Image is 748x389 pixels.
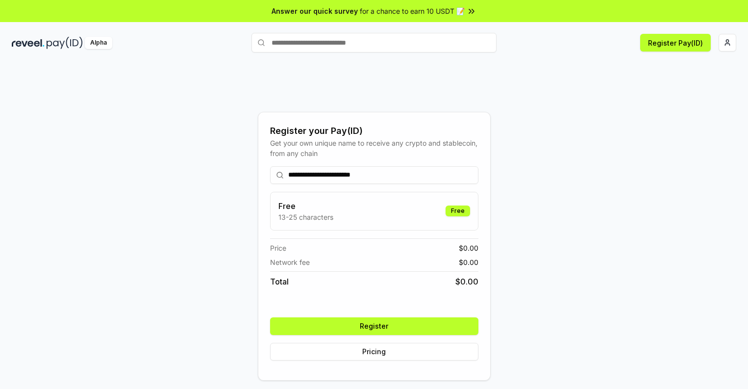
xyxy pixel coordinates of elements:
[270,257,310,267] span: Network fee
[272,6,358,16] span: Answer our quick survey
[270,124,478,138] div: Register your Pay(ID)
[640,34,711,52] button: Register Pay(ID)
[459,243,478,253] span: $ 0.00
[270,243,286,253] span: Price
[446,206,470,216] div: Free
[270,317,478,335] button: Register
[459,257,478,267] span: $ 0.00
[47,37,83,49] img: pay_id
[360,6,465,16] span: for a chance to earn 10 USDT 📝
[85,37,112,49] div: Alpha
[278,212,333,222] p: 13-25 characters
[12,37,45,49] img: reveel_dark
[270,343,478,361] button: Pricing
[270,276,289,287] span: Total
[455,276,478,287] span: $ 0.00
[278,200,333,212] h3: Free
[270,138,478,158] div: Get your own unique name to receive any crypto and stablecoin, from any chain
